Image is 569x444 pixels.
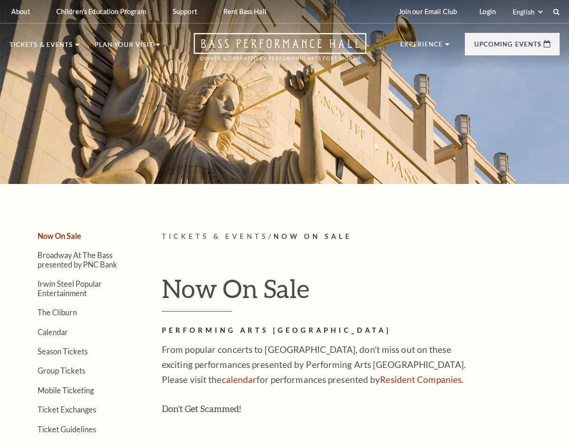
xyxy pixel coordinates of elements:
[38,366,85,375] a: Group Tickets
[223,8,266,15] p: Rent Bass Hall
[162,401,467,416] h3: Don't Get Scammed!
[38,231,81,240] a: Now On Sale
[11,8,30,15] p: About
[162,342,467,387] p: From popular concerts to [GEOGRAPHIC_DATA], don't miss out on these exciting performances present...
[38,405,96,414] a: Ticket Exchanges
[95,42,153,53] p: Plan Your Visit
[38,308,77,317] a: The Cliburn
[173,8,197,15] p: Support
[162,325,467,337] h2: Performing Arts [GEOGRAPHIC_DATA]
[400,41,443,53] p: Experience
[38,425,96,434] a: Ticket Guidelines
[38,328,68,337] a: Calendar
[38,279,102,297] a: Irwin Steel Popular Entertainment
[474,41,541,53] p: Upcoming Events
[162,232,268,240] span: Tickets & Events
[38,386,94,395] a: Mobile Ticketing
[162,273,560,312] h1: Now On Sale
[380,374,462,385] a: Resident Companies
[222,374,257,385] a: calendar
[162,231,560,243] p: /
[273,232,352,240] span: Now On Sale
[56,8,146,15] p: Children's Education Program
[38,251,117,268] a: Broadway At The Bass presented by PNC Bank
[511,8,544,16] select: Select:
[38,347,88,356] a: Season Tickets
[9,42,73,53] p: Tickets & Events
